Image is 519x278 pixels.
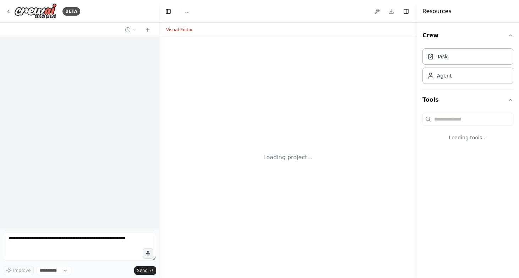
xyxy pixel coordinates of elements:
[14,3,57,19] img: Logo
[13,268,31,273] span: Improve
[137,268,148,273] span: Send
[422,128,513,147] div: Loading tools...
[162,26,197,34] button: Visual Editor
[422,7,452,16] h4: Resources
[437,53,448,60] div: Task
[422,90,513,110] button: Tools
[142,26,153,34] button: Start a new chat
[263,153,313,162] div: Loading project...
[134,266,156,275] button: Send
[422,46,513,90] div: Crew
[143,248,153,259] button: Click to speak your automation idea
[3,266,34,275] button: Improve
[163,6,173,16] button: Hide left sidebar
[185,8,190,15] nav: breadcrumb
[122,26,139,34] button: Switch to previous chat
[422,26,513,46] button: Crew
[422,110,513,153] div: Tools
[185,8,190,15] span: ...
[437,72,452,79] div: Agent
[62,7,80,16] div: BETA
[401,6,411,16] button: Hide right sidebar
